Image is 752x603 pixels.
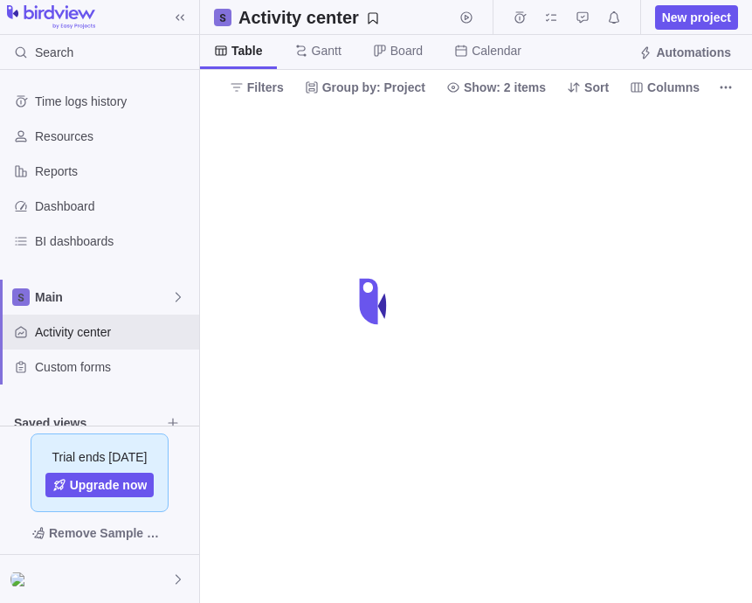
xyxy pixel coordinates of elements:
span: Show: 2 items [464,79,546,96]
span: Group by: Project [298,75,432,100]
span: Dashboard [35,198,192,215]
a: My assignments [539,13,563,27]
span: Time logs [507,5,532,30]
span: Approval requests [570,5,595,30]
span: Group by: Project [322,79,425,96]
img: Show [10,572,31,586]
div: Victim [10,569,31,590]
span: Custom forms [35,358,192,376]
span: Notifications [602,5,626,30]
span: More actions [714,75,738,100]
span: Table [231,42,263,59]
span: Trial ends [DATE] [52,448,148,466]
span: Columns [647,79,700,96]
a: Notifications [602,13,626,27]
span: Time logs history [35,93,192,110]
span: Board [390,42,423,59]
span: Search [35,44,73,61]
span: Automations [631,40,738,65]
span: Upgrade now [70,476,148,494]
span: Save your current layout and filters as a View [231,5,387,30]
span: Main [35,288,171,306]
span: Start timer [454,5,479,30]
span: Columns [623,75,707,100]
span: Remove Sample Data [49,523,168,544]
span: Activity center [35,323,192,341]
span: Calendar [472,42,521,59]
span: Show: 2 items [439,75,553,100]
h2: Activity center [238,5,359,30]
img: logo [7,5,95,30]
a: Time logs [507,13,532,27]
span: Sort [584,79,609,96]
a: Upgrade now [45,473,155,497]
span: Saved views [14,414,161,432]
span: Reports [35,163,192,180]
span: Remove Sample Data [14,519,185,547]
span: Gantt [312,42,342,59]
span: Sort [560,75,616,100]
span: BI dashboards [35,232,192,250]
a: Approval requests [570,13,595,27]
span: New project [655,5,738,30]
span: Filters [247,79,284,96]
span: Browse views [161,411,185,435]
div: loading [342,267,411,336]
span: My assignments [539,5,563,30]
span: Automations [656,44,731,61]
span: Filters [223,75,291,100]
span: New project [662,9,731,26]
span: Resources [35,128,192,145]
